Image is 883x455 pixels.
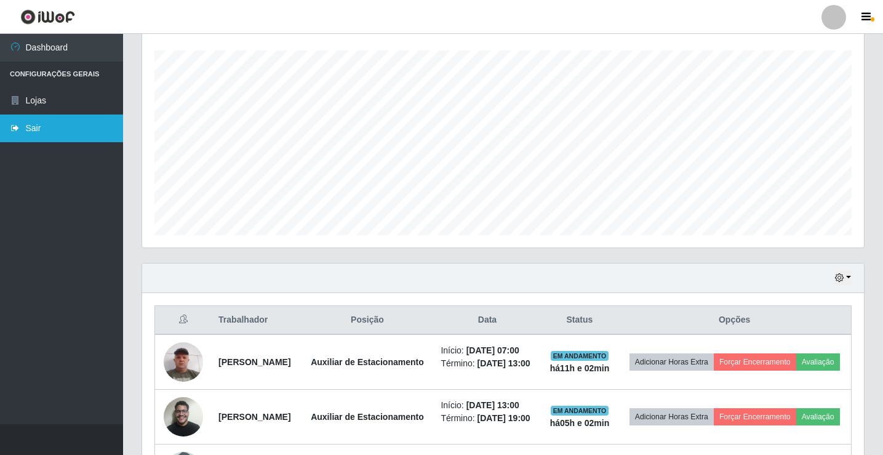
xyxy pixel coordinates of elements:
th: Data [433,306,541,335]
strong: Auxiliar de Estacionamento [311,357,424,367]
time: [DATE] 07:00 [466,345,519,355]
button: Adicionar Horas Extra [629,408,714,425]
button: Forçar Encerramento [714,353,796,371]
button: Adicionar Horas Extra [629,353,714,371]
button: Avaliação [796,408,840,425]
li: Término: [441,357,533,370]
strong: [PERSON_NAME] [218,412,290,422]
time: [DATE] 19:00 [477,413,530,423]
strong: [PERSON_NAME] [218,357,290,367]
span: EM ANDAMENTO [551,406,609,416]
img: 1752807020160.jpeg [164,390,203,443]
time: [DATE] 13:00 [466,400,519,410]
th: Status [541,306,618,335]
th: Posição [302,306,434,335]
strong: Auxiliar de Estacionamento [311,412,424,422]
strong: há 05 h e 02 min [550,418,610,428]
th: Trabalhador [211,306,301,335]
li: Início: [441,399,533,412]
strong: há 11 h e 02 min [550,363,610,373]
li: Término: [441,412,533,425]
time: [DATE] 13:00 [477,358,530,368]
span: EM ANDAMENTO [551,351,609,361]
img: CoreUI Logo [20,9,75,25]
button: Forçar Encerramento [714,408,796,425]
li: Início: [441,344,533,357]
th: Opções [618,306,851,335]
button: Avaliação [796,353,840,371]
img: 1709375112510.jpeg [164,336,203,388]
